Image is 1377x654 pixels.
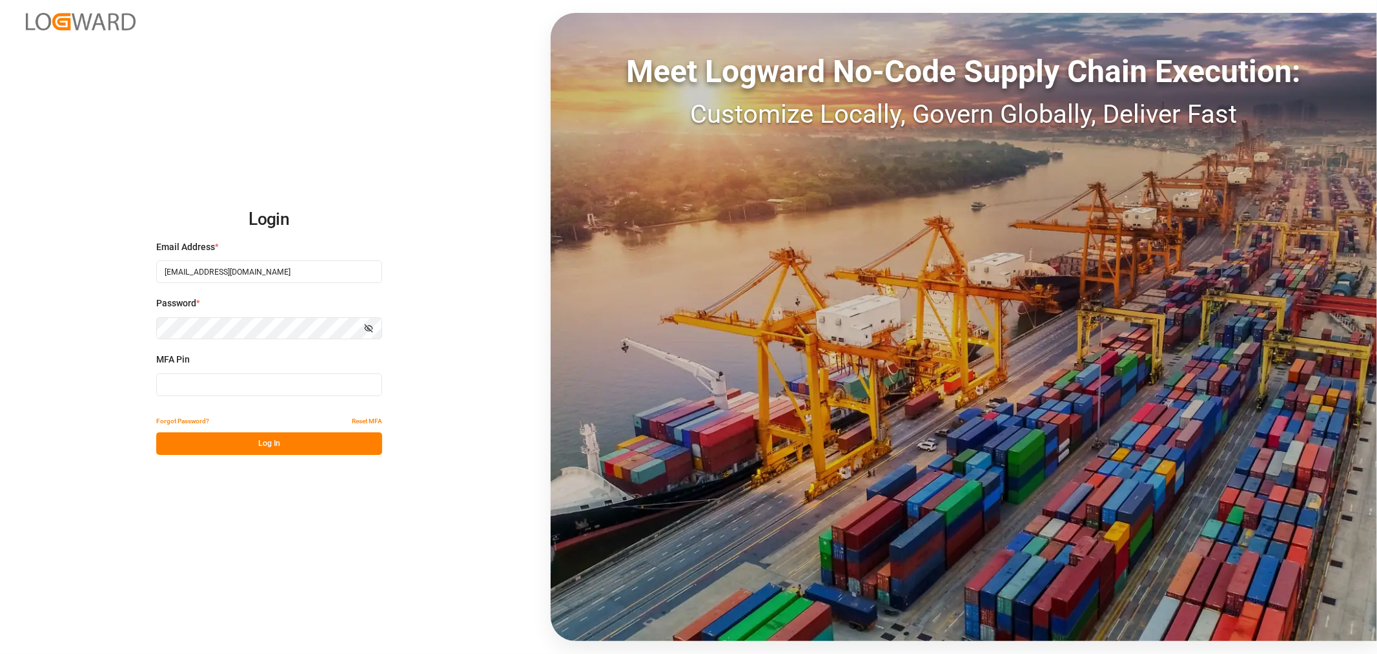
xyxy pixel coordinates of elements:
div: Meet Logward No-Code Supply Chain Execution: [551,48,1377,95]
button: Forgot Password? [156,410,209,432]
input: Enter your email [156,260,382,283]
h2: Login [156,199,382,240]
button: Reset MFA [352,410,382,432]
button: Log In [156,432,382,455]
span: MFA Pin [156,353,190,366]
span: Email Address [156,240,215,254]
img: Logward_new_orange.png [26,13,136,30]
span: Password [156,297,196,310]
div: Customize Locally, Govern Globally, Deliver Fast [551,95,1377,134]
